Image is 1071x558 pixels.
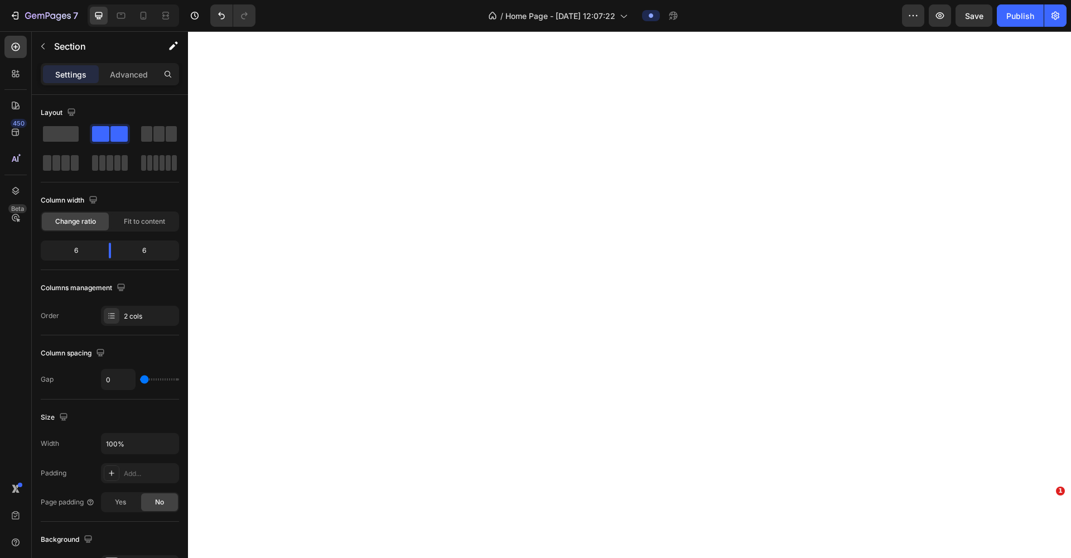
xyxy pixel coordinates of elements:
div: Background [41,532,95,547]
div: Size [41,410,70,425]
span: Yes [115,497,126,507]
p: Settings [55,69,86,80]
div: Column spacing [41,346,107,361]
div: Columns management [41,281,128,296]
div: Beta [8,204,27,213]
div: Undo/Redo [210,4,255,27]
div: Order [41,311,59,321]
input: Auto [102,369,135,389]
div: 6 [120,243,177,258]
button: Publish [997,4,1044,27]
p: 7 [73,9,78,22]
div: 450 [11,119,27,128]
div: 2 cols [124,311,176,321]
span: No [155,497,164,507]
div: Add... [124,469,176,479]
iframe: Design area [188,31,1071,558]
div: Page padding [41,497,95,507]
span: 1 [1056,487,1065,496]
p: Section [54,40,146,53]
span: / [500,10,503,22]
div: 6 [43,243,100,258]
div: Publish [1006,10,1034,22]
button: Save [956,4,992,27]
button: 7 [4,4,83,27]
div: Gap [41,374,54,384]
div: Width [41,439,59,449]
div: Layout [41,105,78,121]
span: Save [965,11,983,21]
p: Advanced [110,69,148,80]
iframe: Intercom live chat [1033,503,1060,530]
span: Fit to content [124,217,165,227]
div: Padding [41,468,66,478]
span: Change ratio [55,217,96,227]
div: Column width [41,193,100,208]
span: Home Page - [DATE] 12:07:22 [505,10,615,22]
input: Auto [102,434,178,454]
